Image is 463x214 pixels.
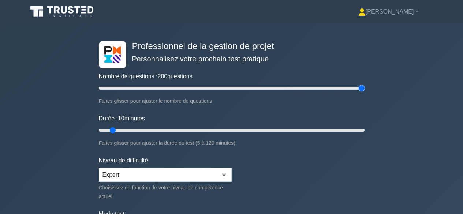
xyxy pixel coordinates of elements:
[99,98,212,104] font: Faites glisser pour ajuster le nombre de questions
[99,185,223,199] font: Choisissez en fonction de votre niveau de compétence actuel
[132,41,274,51] font: Professionnel de la gestion de projet
[118,115,124,121] font: 10
[167,73,193,79] font: questions
[99,73,158,79] font: Nombre de questions :
[366,8,414,15] font: [PERSON_NAME]
[157,73,167,79] span: 200
[341,4,436,19] a: [PERSON_NAME]
[124,115,145,121] font: minutes
[99,115,118,121] font: Durée :
[132,55,269,63] font: Personnalisez votre prochain test pratique
[99,157,148,164] font: Niveau de difficulté
[99,140,236,146] font: Faites glisser pour ajuster la durée du test (5 à 120 minutes)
